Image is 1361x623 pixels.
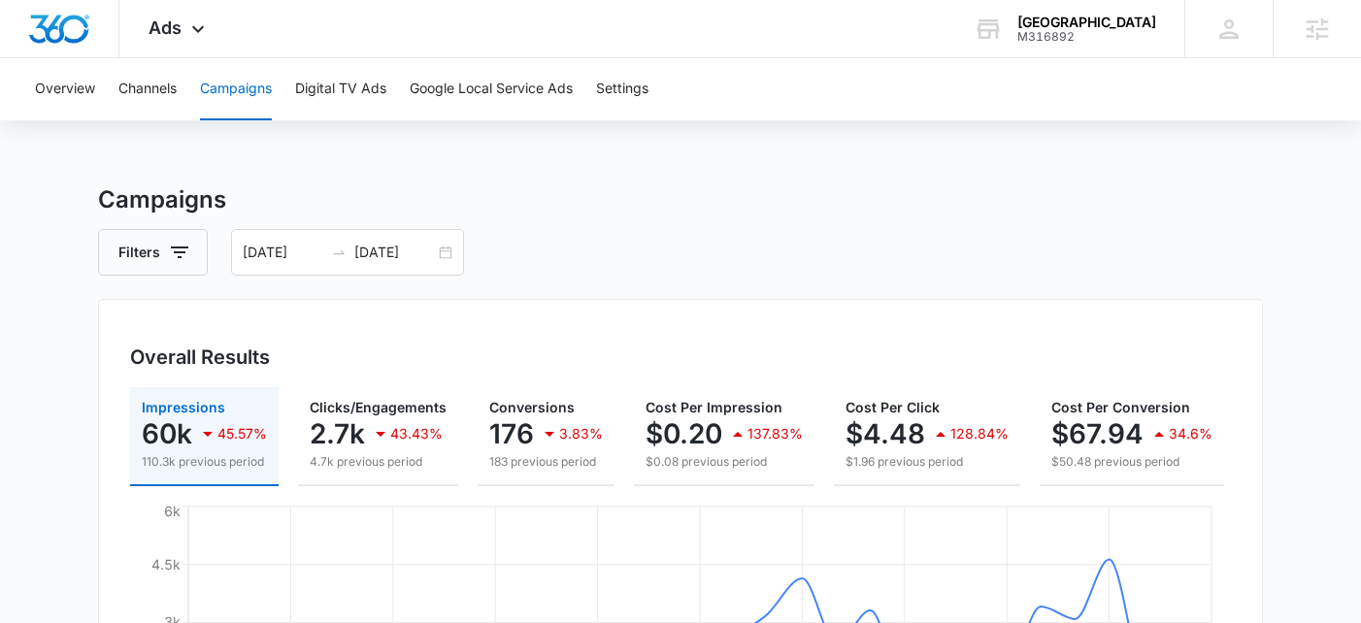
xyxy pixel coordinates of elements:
h3: Campaigns [98,182,1263,217]
p: 110.3k previous period [142,453,267,471]
span: Ads [149,17,182,38]
tspan: 4.5k [151,556,181,573]
button: Overview [35,58,95,120]
button: Google Local Service Ads [410,58,573,120]
button: Digital TV Ads [295,58,386,120]
p: $50.48 previous period [1051,453,1212,471]
h3: Overall Results [130,343,270,372]
p: 60k [142,418,192,449]
p: $1.96 previous period [846,453,1009,471]
button: Campaigns [200,58,272,120]
p: 4.7k previous period [310,453,447,471]
button: Filters [98,229,208,276]
span: Cost Per Impression [646,399,782,415]
button: Channels [118,58,177,120]
p: $67.94 [1051,418,1144,449]
p: 45.57% [217,427,267,441]
p: 2.7k [310,418,365,449]
p: 137.83% [747,427,803,441]
p: 176 [489,418,534,449]
p: $4.48 [846,418,925,449]
p: 128.84% [950,427,1009,441]
input: Start date [243,242,323,263]
span: to [331,245,347,260]
input: End date [354,242,435,263]
span: Cost Per Conversion [1051,399,1190,415]
p: $0.20 [646,418,722,449]
span: Cost Per Click [846,399,940,415]
button: Settings [596,58,648,120]
tspan: 6k [164,503,181,519]
span: Clicks/Engagements [310,399,447,415]
p: $0.08 previous period [646,453,803,471]
p: 34.6% [1169,427,1212,441]
span: Conversions [489,399,575,415]
span: Impressions [142,399,225,415]
p: 43.43% [390,427,443,441]
p: 183 previous period [489,453,603,471]
div: account name [1017,15,1156,30]
p: 3.83% [559,427,603,441]
span: swap-right [331,245,347,260]
div: account id [1017,30,1156,44]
